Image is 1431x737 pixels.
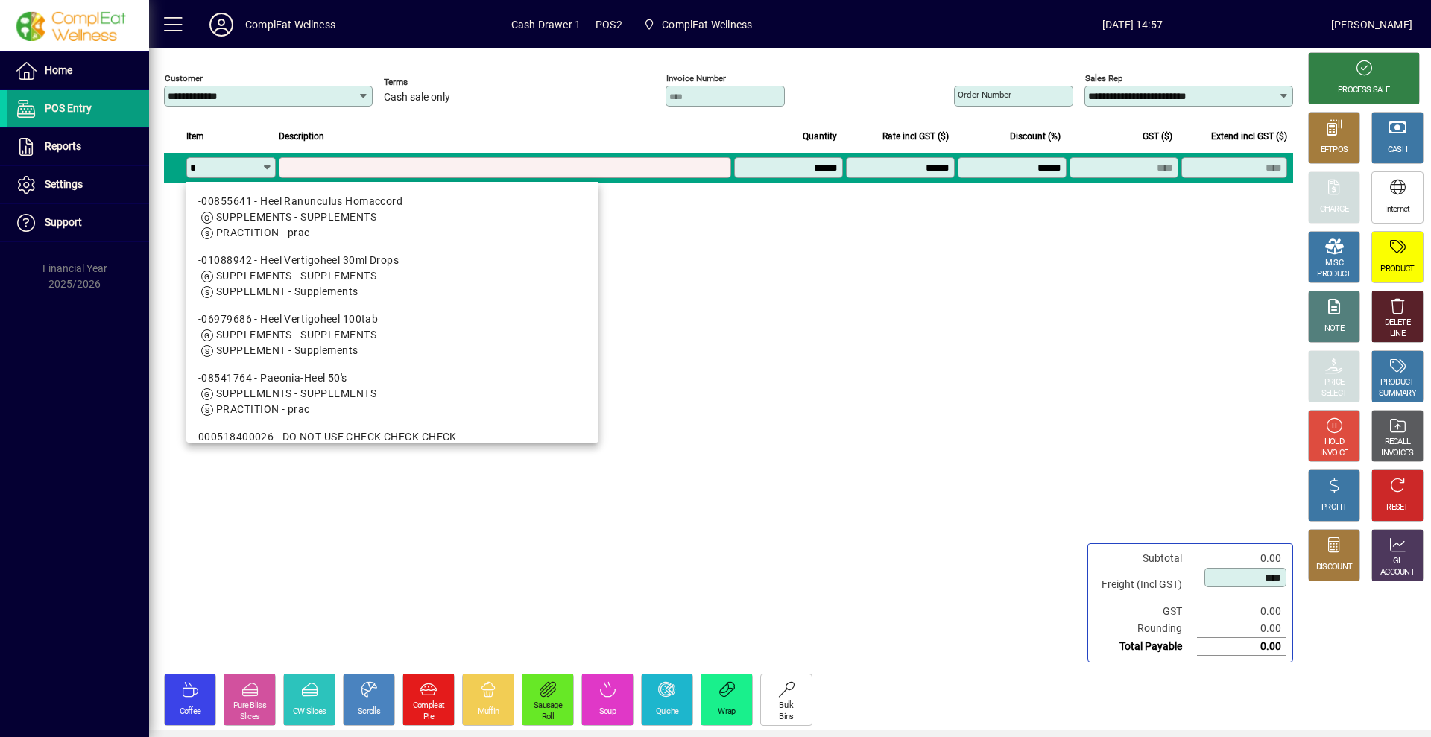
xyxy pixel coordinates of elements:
div: -06979686 - Heel Vertigoheel 100tab [198,311,587,327]
td: 0.00 [1197,638,1286,656]
div: PRICE [1324,377,1345,388]
div: Internet [1385,204,1409,215]
span: Discount (%) [1010,128,1061,145]
mat-option: -06979686 - Heel Vertigoheel 100tab [186,306,598,364]
span: PRACTITION - prac [216,227,309,238]
mat-option: -00855641 - Heel Ranunculus Homaccord [186,188,598,247]
div: DISCOUNT [1316,562,1352,573]
span: Home [45,64,72,76]
div: EFTPOS [1321,145,1348,156]
span: Item [186,128,204,145]
mat-label: Invoice number [666,73,726,83]
div: Soup [599,706,616,718]
div: Bulk [779,700,793,712]
span: SUPPLEMENTS - SUPPLEMENTS [216,329,376,341]
mat-option: 000518400026 - DO NOT USE CHECK CHECK CHECK [186,423,598,482]
span: Settings [45,178,83,190]
div: Sausage [534,700,562,712]
div: CHARGE [1320,204,1349,215]
div: ACCOUNT [1380,567,1415,578]
mat-label: Customer [165,73,203,83]
div: CW Slices [293,706,326,718]
span: POS Entry [45,102,92,114]
div: MISC [1325,258,1343,269]
span: Cash sale only [384,92,450,104]
a: Home [7,52,149,89]
span: SUPPLEMENT - Supplements [216,285,358,297]
div: CASH [1388,145,1407,156]
div: -08541764 - Paeonia-Heel 50's [198,370,587,386]
span: POS2 [596,13,622,37]
div: HOLD [1324,437,1344,448]
div: PRODUCT [1380,264,1414,275]
span: Extend incl GST ($) [1211,128,1287,145]
span: SUPPLEMENTS - SUPPLEMENTS [216,270,376,282]
a: Reports [7,128,149,165]
div: Slices [240,712,260,723]
div: Roll [542,712,554,723]
div: INVOICES [1381,448,1413,459]
div: ComplEat Wellness [245,13,335,37]
div: Pie [423,712,434,723]
span: Support [45,216,82,228]
td: 0.00 [1197,550,1286,567]
div: PROFIT [1321,502,1347,513]
div: Bins [779,712,793,723]
div: LINE [1390,329,1405,340]
td: GST [1094,603,1197,620]
div: NOTE [1324,323,1344,335]
td: 0.00 [1197,620,1286,638]
span: [DATE] 14:57 [934,13,1331,37]
div: RESET [1386,502,1409,513]
mat-label: Sales rep [1085,73,1122,83]
span: SUPPLEMENT - Supplements [216,344,358,356]
button: Profile [198,11,245,38]
div: Scrolls [358,706,380,718]
div: DELETE [1385,317,1410,329]
a: Support [7,204,149,241]
span: SUPPLEMENTS - SUPPLEMENTS [216,211,376,223]
div: Pure Bliss [233,700,266,712]
div: GL [1393,556,1403,567]
span: SUPPLEMENTS - SUPPLEMENTS [216,388,376,399]
mat-label: Order number [958,89,1011,100]
div: 000518400026 - DO NOT USE CHECK CHECK CHECK [198,429,587,445]
span: Quantity [803,128,837,145]
div: -00855641 - Heel Ranunculus Homaccord [198,194,587,209]
td: Rounding [1094,620,1197,638]
mat-option: -01088942 - Heel Vertigoheel 30ml Drops [186,247,598,306]
span: Rate incl GST ($) [882,128,949,145]
span: Reports [45,140,81,152]
div: Quiche [656,706,679,718]
div: SELECT [1321,388,1348,399]
mat-option: -08541764 - Paeonia-Heel 50's [186,364,598,423]
span: Cash Drawer 1 [511,13,581,37]
span: Terms [384,78,473,87]
td: Freight (Incl GST) [1094,567,1197,603]
div: Wrap [718,706,735,718]
div: RECALL [1385,437,1411,448]
span: ComplEat Wellness [637,11,758,38]
div: PRODUCT [1380,377,1414,388]
div: PROCESS SALE [1338,85,1390,96]
div: -01088942 - Heel Vertigoheel 30ml Drops [198,253,587,268]
div: [PERSON_NAME] [1331,13,1412,37]
div: Compleat [413,700,444,712]
div: INVOICE [1320,448,1348,459]
td: 0.00 [1197,603,1286,620]
div: SUMMARY [1379,388,1416,399]
span: PRACTITION - prac [216,403,309,415]
div: PRODUCT [1317,269,1351,280]
div: Coffee [180,706,201,718]
div: Muffin [478,706,499,718]
span: GST ($) [1143,128,1172,145]
span: Description [279,128,324,145]
td: Subtotal [1094,550,1197,567]
span: ComplEat Wellness [662,13,752,37]
a: Settings [7,166,149,203]
td: Total Payable [1094,638,1197,656]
